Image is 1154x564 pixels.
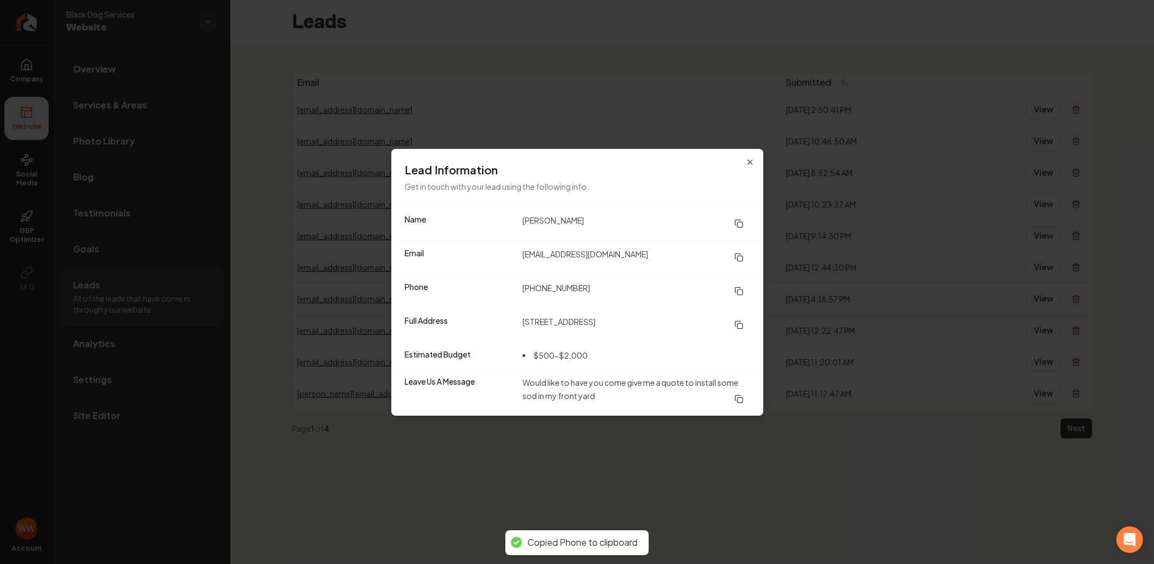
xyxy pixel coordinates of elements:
[522,247,750,267] dd: [EMAIL_ADDRESS][DOMAIN_NAME]
[405,162,750,178] h3: Lead Information
[405,315,514,335] dt: Full Address
[405,247,514,267] dt: Email
[522,281,750,301] dd: [PHONE_NUMBER]
[522,214,750,234] dd: [PERSON_NAME]
[405,180,750,193] p: Get in touch with your lead using the following info.
[405,349,514,362] dt: Estimated Budget
[405,376,514,409] dt: Leave Us A Message
[522,349,588,362] li: $500-$2,000
[405,281,514,301] dt: Phone
[527,537,638,549] div: Copied Phone to clipboard
[522,376,750,409] dd: Would like to have you come give me a quote to install some sod in my front yard
[522,315,750,335] dd: [STREET_ADDRESS]
[405,214,514,234] dt: Name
